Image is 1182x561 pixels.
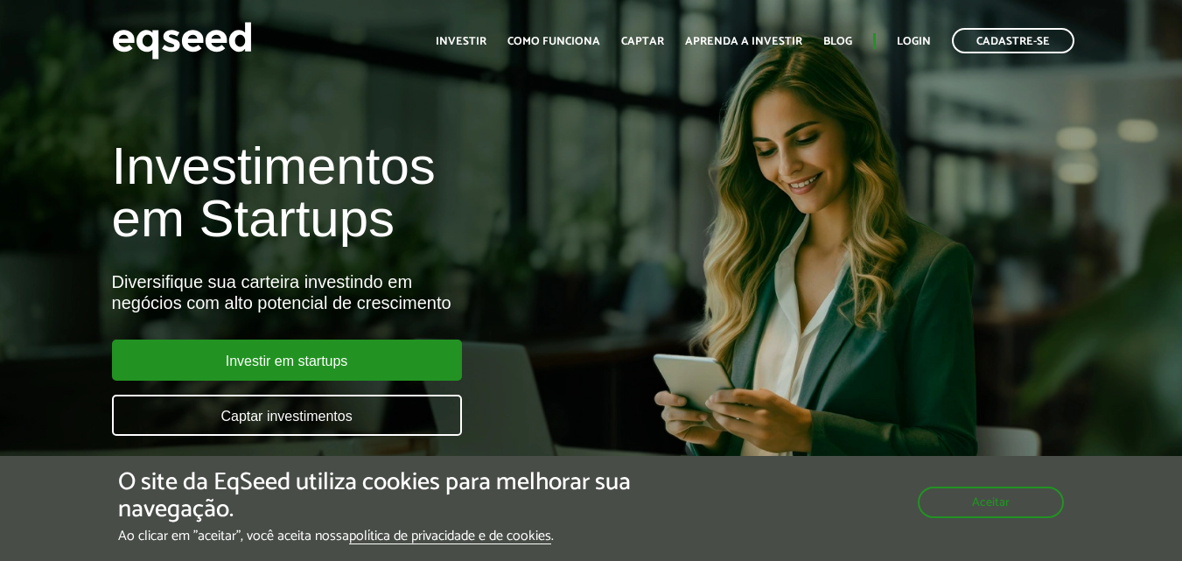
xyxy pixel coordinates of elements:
[918,487,1064,518] button: Aceitar
[897,36,931,47] a: Login
[118,528,685,544] p: Ao clicar em "aceitar", você aceita nossa .
[112,18,252,64] img: EqSeed
[112,395,462,436] a: Captar investimentos
[436,36,486,47] a: Investir
[118,469,685,523] h5: O site da EqSeed utiliza cookies para melhorar sua navegação.
[349,529,551,544] a: política de privacidade e de cookies
[112,340,462,381] a: Investir em startups
[621,36,664,47] a: Captar
[112,271,677,313] div: Diversifique sua carteira investindo em negócios com alto potencial de crescimento
[685,36,802,47] a: Aprenda a investir
[112,140,677,245] h1: Investimentos em Startups
[823,36,852,47] a: Blog
[952,28,1074,53] a: Cadastre-se
[507,36,600,47] a: Como funciona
